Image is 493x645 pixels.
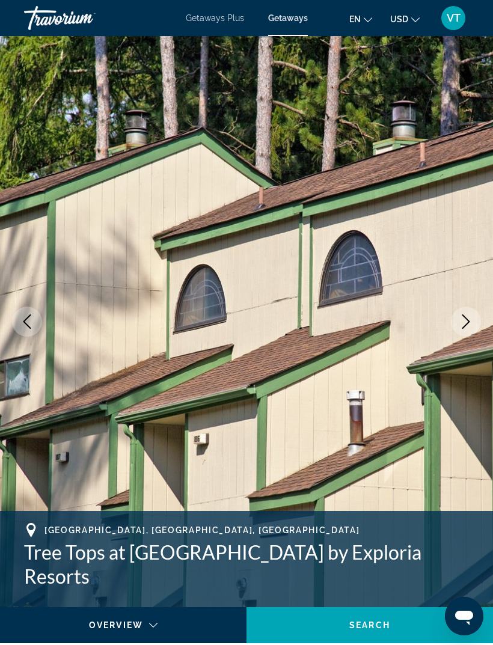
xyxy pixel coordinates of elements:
[268,13,308,23] a: Getaways
[349,10,372,28] button: Change language
[44,525,360,535] span: [GEOGRAPHIC_DATA], [GEOGRAPHIC_DATA], [GEOGRAPHIC_DATA]
[24,540,469,588] h1: Tree Tops at [GEOGRAPHIC_DATA] by Exploria Resorts
[390,10,420,28] button: Change currency
[349,620,390,630] span: Search
[447,12,461,24] span: VT
[390,14,408,24] span: USD
[451,307,481,337] button: Next image
[12,307,42,337] button: Previous image
[186,13,244,23] a: Getaways Plus
[445,597,483,635] iframe: Button to launch messaging window
[349,14,361,24] span: en
[246,607,493,643] button: Search
[24,2,144,34] a: Travorium
[438,5,469,31] button: User Menu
